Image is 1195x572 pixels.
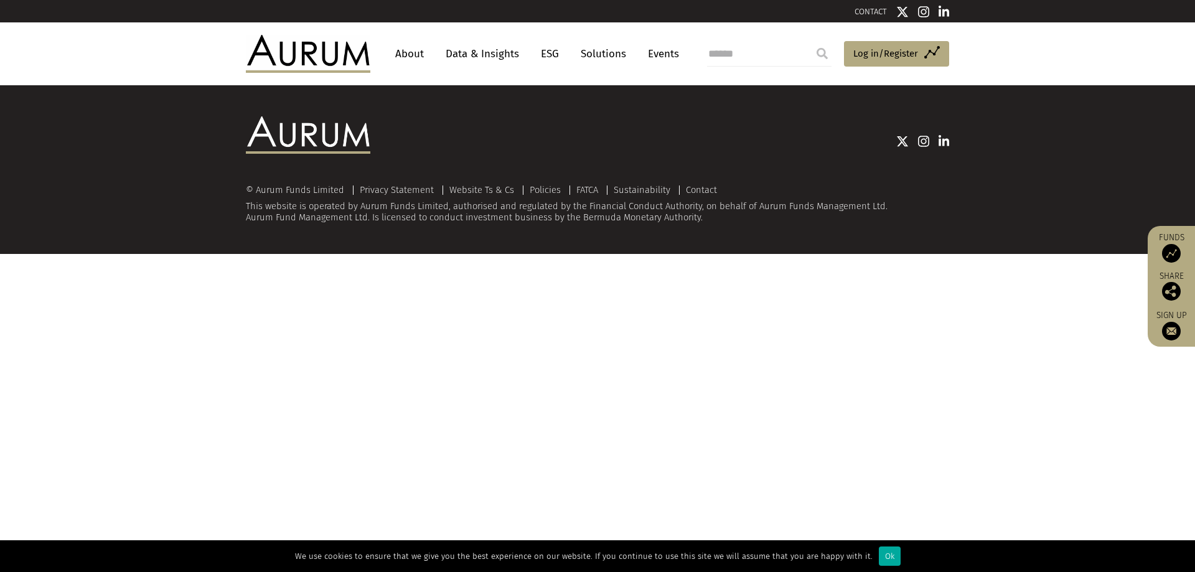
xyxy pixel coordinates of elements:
div: © Aurum Funds Limited [246,185,350,195]
img: Twitter icon [896,135,909,148]
a: Solutions [574,42,632,65]
a: FATCA [576,184,598,195]
div: This website is operated by Aurum Funds Limited, authorised and regulated by the Financial Conduc... [246,185,949,223]
img: Aurum [246,35,370,72]
a: Website Ts & Cs [449,184,514,195]
span: Log in/Register [853,46,918,61]
img: Access Funds [1162,244,1181,263]
a: Events [642,42,679,65]
img: Instagram icon [918,135,929,148]
img: Twitter icon [896,6,909,18]
img: Linkedin icon [939,135,950,148]
a: Policies [530,184,561,195]
a: ESG [535,42,565,65]
a: Privacy Statement [360,184,434,195]
a: Log in/Register [844,41,949,67]
a: Funds [1154,232,1189,263]
a: About [389,42,430,65]
img: Linkedin icon [939,6,950,18]
a: Sustainability [614,184,670,195]
a: Contact [686,184,717,195]
input: Submit [810,41,835,66]
img: Aurum Logo [246,116,370,154]
img: Instagram icon [918,6,929,18]
a: CONTACT [855,7,887,16]
a: Data & Insights [439,42,525,65]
